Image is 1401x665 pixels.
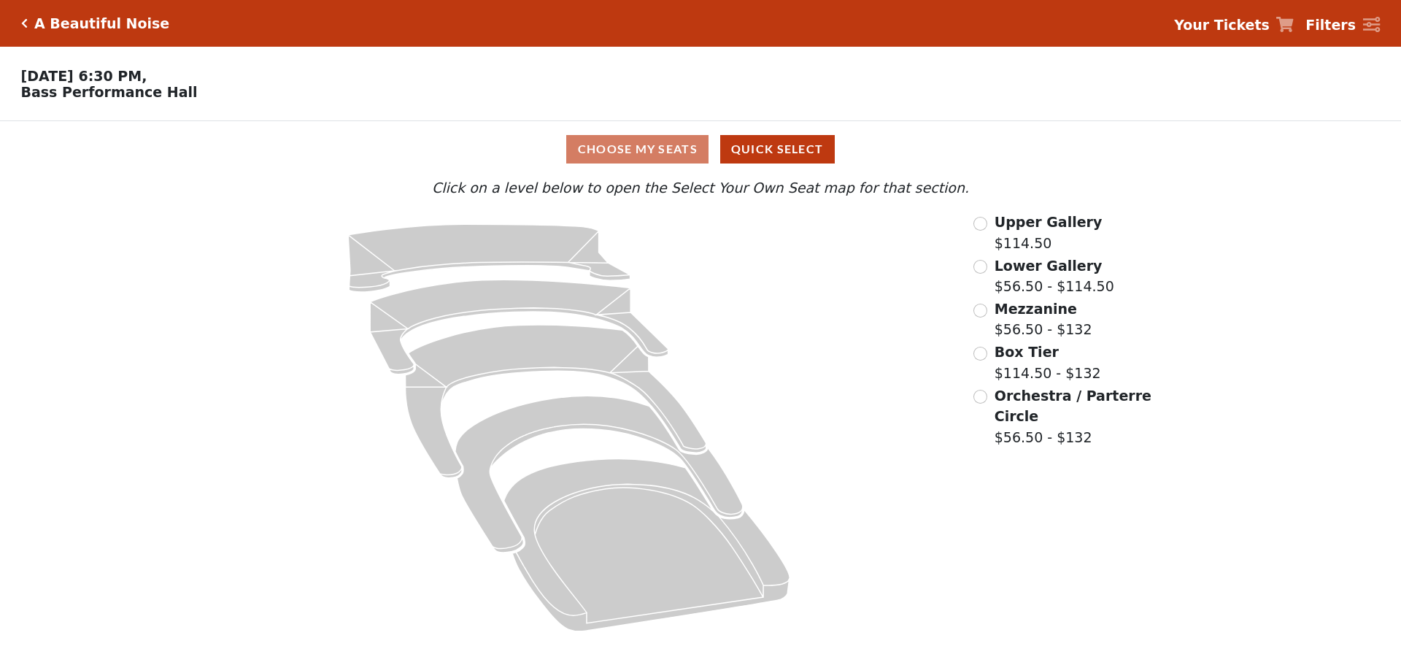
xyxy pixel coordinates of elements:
[1174,15,1294,36] a: Your Tickets
[995,388,1151,425] span: Orchestra / Parterre Circle
[1174,17,1270,33] strong: Your Tickets
[1305,15,1380,36] a: Filters
[995,299,1092,340] label: $56.50 - $132
[995,342,1101,383] label: $114.50 - $132
[995,212,1103,253] label: $114.50
[995,214,1103,230] span: Upper Gallery
[34,15,169,32] h5: A Beautiful Noise
[995,258,1103,274] span: Lower Gallery
[504,459,790,631] path: Orchestra / Parterre Circle - Seats Available: 31
[21,18,28,28] a: Click here to go back to filters
[348,224,630,292] path: Upper Gallery - Seats Available: 295
[995,385,1154,448] label: $56.50 - $132
[995,344,1059,360] span: Box Tier
[185,177,1216,199] p: Click on a level below to open the Select Your Own Seat map for that section.
[995,255,1114,297] label: $56.50 - $114.50
[371,280,669,374] path: Lower Gallery - Seats Available: 51
[720,135,835,164] button: Quick Select
[995,301,1077,317] span: Mezzanine
[1305,17,1356,33] strong: Filters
